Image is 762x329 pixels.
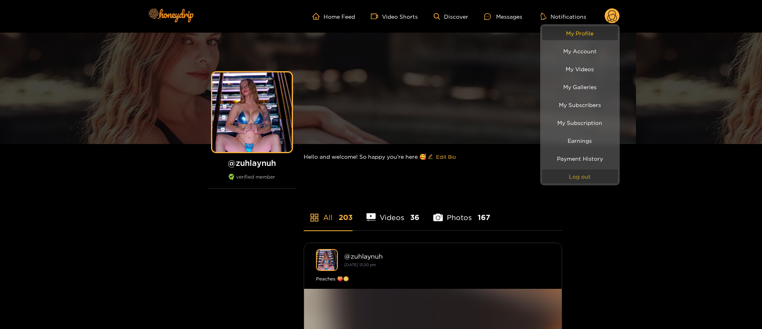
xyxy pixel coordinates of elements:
[542,98,618,112] a: My Subscribers
[542,134,618,148] a: Earnings
[542,152,618,165] a: Payment History
[542,116,618,130] a: My Subscription
[542,26,618,40] a: My Profile
[542,80,618,94] a: My Galleries
[542,44,618,58] a: My Account
[542,169,618,183] button: Log out
[542,62,618,76] a: My Videos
